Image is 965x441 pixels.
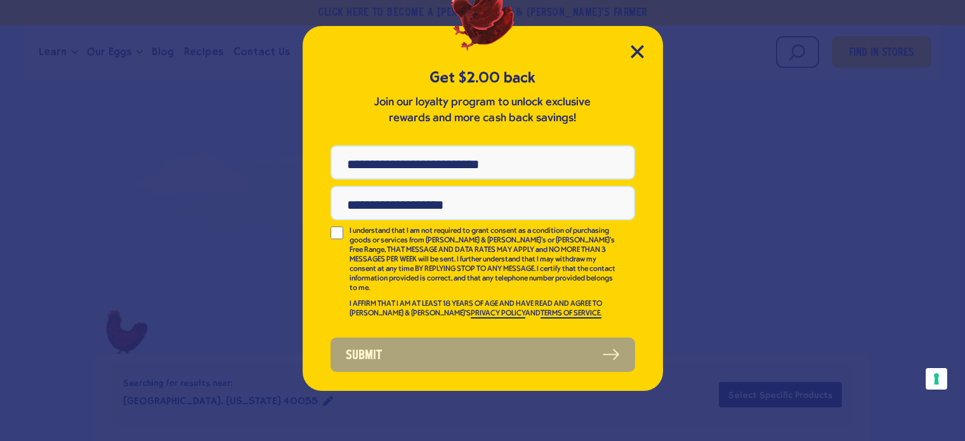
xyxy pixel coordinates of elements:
[471,310,525,319] a: PRIVACY POLICY
[372,95,594,126] p: Join our loyalty program to unlock exclusive rewards and more cash back savings!
[350,227,617,293] p: I understand that I am not required to grant consent as a condition of purchasing goods or servic...
[331,338,635,372] button: Submit
[331,67,635,88] h5: Get $2.00 back
[631,45,644,58] button: Close Modal
[350,299,617,319] p: I AFFIRM THAT I AM AT LEAST 18 YEARS OF AGE AND HAVE READ AND AGREE TO [PERSON_NAME] & [PERSON_NA...
[331,227,343,239] input: I understand that I am not required to grant consent as a condition of purchasing goods or servic...
[541,310,601,319] a: TERMS OF SERVICE.
[926,368,947,390] button: Your consent preferences for tracking technologies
